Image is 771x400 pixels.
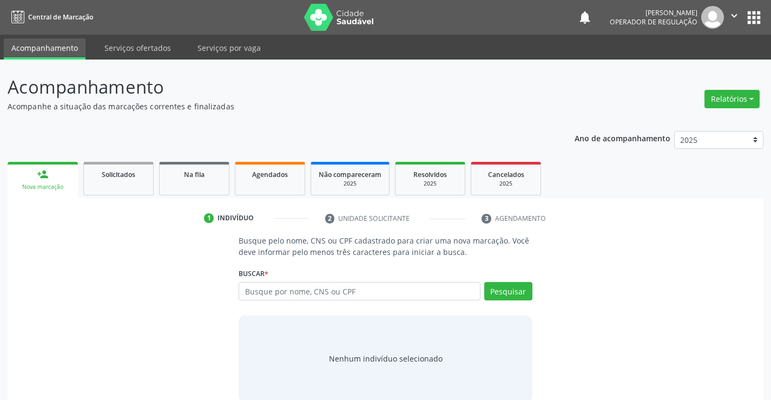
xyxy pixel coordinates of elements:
[319,170,381,179] span: Não compareceram
[575,131,670,145] p: Ano de acompanhamento
[728,10,740,22] i: 
[8,101,537,112] p: Acompanhe a situação das marcações correntes e finalizadas
[610,8,697,17] div: [PERSON_NAME]
[319,180,381,188] div: 2025
[744,8,763,27] button: apps
[184,170,205,179] span: Na fila
[239,235,532,258] p: Busque pelo nome, CNS ou CPF cadastrado para criar uma nova marcação. Você deve informar pelo men...
[329,353,443,364] div: Nenhum indivíduo selecionado
[37,168,49,180] div: person_add
[97,38,179,57] a: Serviços ofertados
[28,12,93,22] span: Central de Marcação
[413,170,447,179] span: Resolvidos
[102,170,135,179] span: Solicitados
[8,8,93,26] a: Central de Marcação
[190,38,268,57] a: Serviços por vaga
[610,17,697,27] span: Operador de regulação
[4,38,85,60] a: Acompanhamento
[577,10,592,25] button: notifications
[204,213,214,223] div: 1
[704,90,760,108] button: Relatórios
[403,180,457,188] div: 2025
[15,183,70,191] div: Nova marcação
[218,213,254,223] div: Indivíduo
[8,74,537,101] p: Acompanhamento
[488,170,524,179] span: Cancelados
[252,170,288,179] span: Agendados
[479,180,533,188] div: 2025
[239,282,480,300] input: Busque por nome, CNS ou CPF
[701,6,724,29] img: img
[484,282,532,300] button: Pesquisar
[724,6,744,29] button: 
[239,265,268,282] label: Buscar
